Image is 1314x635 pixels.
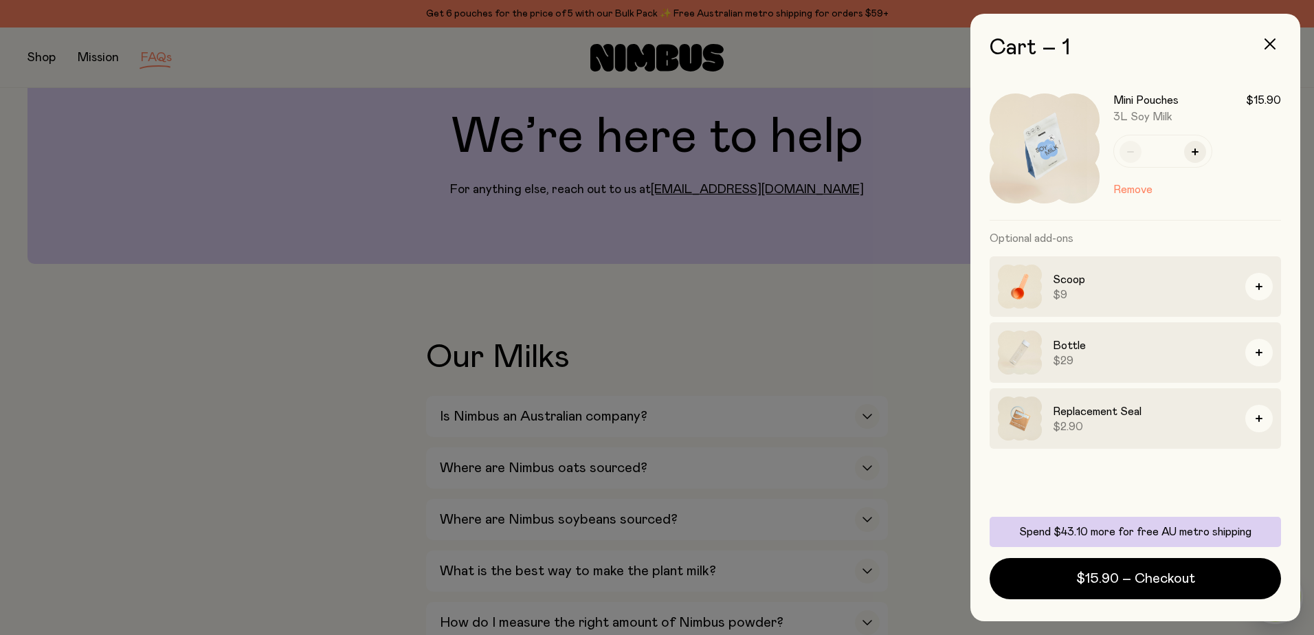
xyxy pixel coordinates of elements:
span: $15.90 [1246,93,1281,107]
h2: Cart – 1 [990,36,1281,60]
h3: Optional add-ons [990,221,1281,256]
h3: Mini Pouches [1113,93,1179,107]
span: $2.90 [1053,420,1234,434]
h3: Scoop [1053,271,1234,288]
span: $15.90 – Checkout [1076,569,1195,588]
span: $29 [1053,354,1234,368]
h3: Replacement Seal [1053,403,1234,420]
button: Remove [1113,181,1152,198]
h3: Bottle [1053,337,1234,354]
p: Spend $43.10 more for free AU metro shipping [998,525,1273,539]
span: $9 [1053,288,1234,302]
button: $15.90 – Checkout [990,558,1281,599]
span: 3L Soy Milk [1113,111,1172,122]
